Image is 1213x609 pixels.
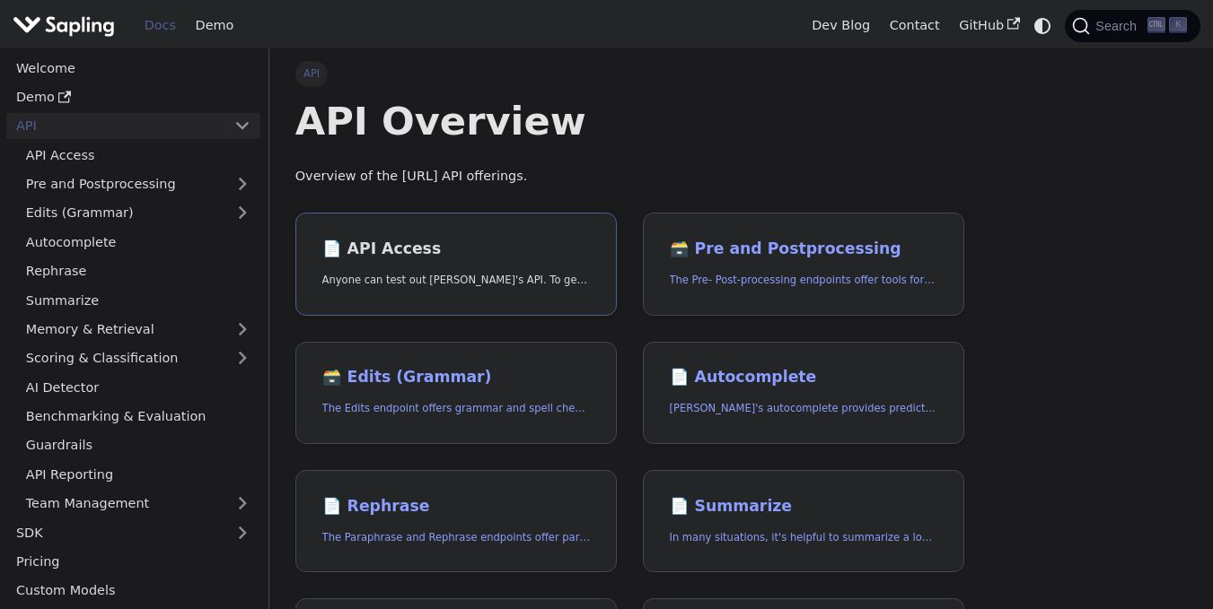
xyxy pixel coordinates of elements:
a: Summarize [16,287,260,313]
p: The Edits endpoint offers grammar and spell checking. [322,400,591,417]
p: Anyone can test out Sapling's API. To get started with the API, simply: [322,272,591,289]
a: GitHub [949,12,1029,39]
button: Collapse sidebar category 'API' [224,113,260,139]
a: Guardrails [16,432,260,458]
a: AI Detector [16,374,260,400]
a: 📄️ SummarizeIn many situations, it's helpful to summarize a longer document into a shorter, more ... [643,470,964,573]
p: Sapling's autocomplete provides predictions of the next few characters or words [670,400,938,417]
a: Pre and Postprocessing [16,171,260,197]
a: 📄️ API AccessAnyone can test out [PERSON_NAME]'s API. To get started with the API, simply: [295,213,617,316]
img: Sapling.ai [13,13,115,39]
a: API Reporting [16,461,260,487]
h1: API Overview [295,97,964,145]
span: API [295,61,329,86]
button: Switch between dark and light mode (currently system mode) [1030,13,1056,39]
a: 📄️ Autocomplete[PERSON_NAME]'s autocomplete provides predictions of the next few characters or words [643,342,964,445]
h2: Pre and Postprocessing [670,239,938,259]
h2: API Access [322,239,591,259]
h2: Summarize [670,497,938,517]
h2: Edits (Grammar) [322,368,591,387]
p: In many situations, it's helpful to summarize a longer document into a shorter, more easily diges... [670,529,938,546]
a: 🗃️ Pre and PostprocessingThe Pre- Post-processing endpoints offer tools for preparing your text d... [643,213,964,316]
a: Dev Blog [802,12,879,39]
a: Autocomplete [16,229,260,255]
a: Docs [135,12,186,39]
a: 🗃️ Edits (Grammar)The Edits endpoint offers grammar and spell checking. [295,342,617,445]
a: Custom Models [6,578,260,604]
a: Memory & Retrieval [16,317,260,343]
p: Overview of the [URL] API offerings. [295,166,964,187]
a: Rephrase [16,258,260,284]
a: SDK [6,519,224,545]
span: Search [1090,19,1147,33]
a: Demo [6,84,260,110]
a: Welcome [6,55,260,81]
a: Pricing [6,549,260,575]
h2: Rephrase [322,497,591,517]
a: Demo [186,12,243,39]
kbd: K [1169,17,1187,33]
a: Scoring & Classification [16,345,260,371]
button: Search (Ctrl+K) [1065,10,1200,42]
a: Benchmarking & Evaluation [16,404,260,430]
button: Expand sidebar category 'SDK' [224,519,260,545]
h2: Autocomplete [670,368,938,387]
a: Team Management [16,491,260,517]
p: The Pre- Post-processing endpoints offer tools for preparing your text data for ingestation as we... [670,272,938,289]
nav: Breadcrumbs [295,61,964,86]
a: Edits (Grammar) [16,200,260,226]
a: Sapling.ai [13,13,121,39]
a: API [6,113,224,139]
a: Contact [880,12,950,39]
a: API Access [16,142,260,168]
a: 📄️ RephraseThe Paraphrase and Rephrase endpoints offer paraphrasing for particular styles. [295,470,617,573]
p: The Paraphrase and Rephrase endpoints offer paraphrasing for particular styles. [322,529,591,546]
